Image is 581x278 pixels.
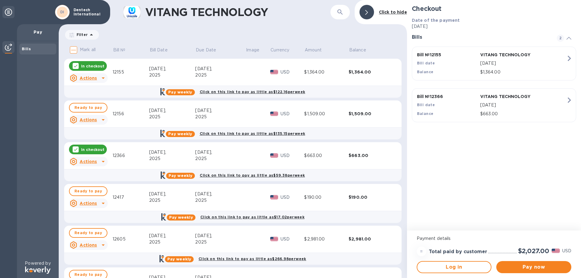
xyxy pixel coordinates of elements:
[412,47,576,80] button: Bill №12155VITANG TECHNOLOGYBill date[DATE]Balance$1,364.00
[557,34,564,42] span: 2
[149,239,195,245] div: 2025
[74,229,102,237] span: Ready to pay
[270,70,278,74] img: USD
[480,52,541,58] p: VITANG TECHNOLOGY
[195,114,245,120] div: 2025
[113,194,149,201] div: 12417
[200,173,305,178] b: Click on this link to pay as little as $59.38 per week
[518,247,549,255] h2: $2,027.00
[281,194,304,201] p: USD
[305,47,330,53] span: Amount
[195,66,245,72] div: [DATE],
[429,249,487,255] h3: Total paid by customer
[349,111,393,117] div: $1,509.00
[145,6,330,18] h1: VITANG TECHNOLOGY
[149,191,195,197] div: [DATE],
[270,153,278,158] img: USD
[349,47,366,53] p: Balance
[22,47,31,51] b: Bills
[552,249,560,253] img: USD
[417,61,435,65] b: Bill date
[412,5,576,12] h2: Checkout
[417,93,478,100] p: Bill № 12366
[417,235,571,242] p: Payment details
[417,103,435,107] b: Bill date
[496,261,571,273] button: Pay now
[281,111,304,117] p: USD
[412,18,460,23] b: Date of the payment
[281,236,304,242] p: USD
[196,47,224,53] span: Due Date
[167,257,191,261] b: Pay weekly
[80,76,97,80] u: Actions
[281,69,304,75] p: USD
[246,47,259,53] p: Image
[349,236,393,242] div: $2,981.00
[196,47,216,53] p: Due Date
[80,47,96,53] p: Mark all
[304,111,349,117] div: $1,509.00
[349,194,393,200] div: $190.00
[304,69,349,75] div: $1,364.00
[168,90,192,94] b: Pay weekly
[74,8,104,16] p: Dentech International
[270,195,278,199] img: USD
[169,215,193,220] b: Pay weekly
[304,236,349,242] div: $2,981.00
[69,186,107,196] button: Ready to pay
[195,191,245,197] div: [DATE],
[195,107,245,114] div: [DATE],
[480,93,541,100] p: VITANG TECHNOLOGY
[113,69,149,75] div: 12155
[281,152,304,159] p: USD
[200,131,305,136] b: Click on this link to pay as little as $135.15 per week
[199,257,306,261] b: Click on this link to pay as little as $266.98 per week
[480,60,566,67] p: [DATE]
[195,155,245,162] div: 2025
[80,201,97,206] u: Actions
[270,112,278,116] img: USD
[480,111,566,117] p: $663.00
[480,102,566,108] p: [DATE]
[195,197,245,204] div: 2025
[113,47,133,53] span: Bill №
[149,72,195,78] div: 2025
[200,90,305,94] b: Click on this link to pay as little as $122.16 per week
[74,104,102,111] span: Ready to pay
[25,267,51,274] img: Logo
[195,239,245,245] div: 2025
[169,173,192,178] b: Pay weekly
[69,228,107,238] button: Ready to pay
[562,248,571,254] p: USD
[270,237,278,241] img: USD
[81,147,104,152] p: In checkout
[195,233,245,239] div: [DATE],
[69,103,107,113] button: Ready to pay
[412,34,550,40] h3: Bills
[412,88,576,122] button: Bill №12366VITANG TECHNOLOGYBill date[DATE]Balance$663.00
[412,23,576,30] p: [DATE]
[349,69,393,75] div: $1,364.00
[271,47,289,53] p: Currency
[22,29,54,35] p: Pay
[417,70,434,74] b: Balance
[113,111,149,117] div: 12156
[349,47,374,53] span: Balance
[305,47,322,53] p: Amount
[422,263,486,271] span: Log in
[60,10,64,14] b: DI
[168,132,192,136] b: Pay weekly
[501,263,566,271] span: Pay now
[74,188,102,195] span: Ready to pay
[74,32,88,37] p: Filter
[349,152,393,159] div: $663.00
[113,47,126,53] p: Bill №
[417,247,426,256] div: =
[417,261,492,273] button: Log in
[379,10,407,15] b: Click to hide
[304,152,349,159] div: $663.00
[149,149,195,155] div: [DATE],
[80,159,97,164] u: Actions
